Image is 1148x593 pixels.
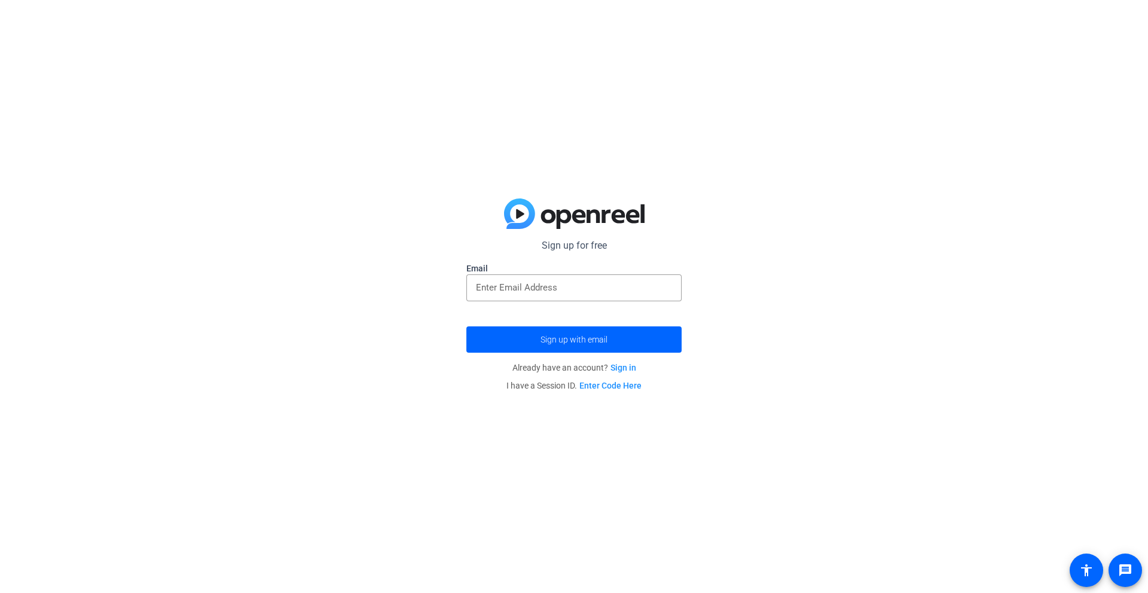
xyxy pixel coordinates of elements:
p: Sign up for free [466,239,682,253]
a: Enter Code Here [579,381,642,390]
button: Sign up with email [466,326,682,353]
mat-icon: accessibility [1079,563,1094,577]
input: Enter Email Address [476,280,672,295]
a: Sign in [610,363,636,372]
mat-icon: message [1118,563,1132,577]
img: blue-gradient.svg [504,198,645,230]
label: Email [466,262,682,274]
span: Already have an account? [512,363,636,372]
span: I have a Session ID. [506,381,642,390]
